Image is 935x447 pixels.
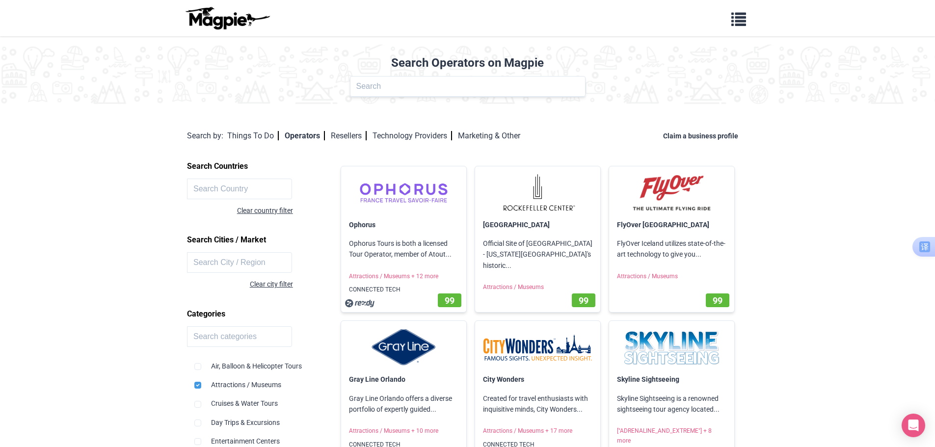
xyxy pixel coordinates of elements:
[6,56,929,70] h2: Search Operators on Magpie
[194,428,320,447] div: Entertainment Centers
[341,268,466,285] p: Attractions / Museums + 12 more
[285,131,325,140] a: Operators
[475,230,600,279] p: Official Site of [GEOGRAPHIC_DATA] - [US_STATE][GEOGRAPHIC_DATA]'s historic...
[579,295,588,306] span: 99
[194,409,320,428] div: Day Trips & Excursions
[187,179,292,199] input: Search Country
[349,174,458,211] img: Ophorus logo
[187,130,223,142] div: Search by:
[617,221,709,229] a: FlyOver [GEOGRAPHIC_DATA]
[341,230,466,268] p: Ophorus Tours is both a licensed Tour Operator, member of Atout...
[373,131,452,140] a: Technology Providers
[187,232,327,248] h2: Search Cities / Market
[187,279,293,289] div: Clear city filter
[341,281,466,298] p: CONNECTED TECH
[349,329,458,366] img: Gray Line Orlando logo
[458,131,520,140] a: Marketing & Other
[609,230,734,268] p: FlyOver Iceland utilizes state-of-the-art technology to give you...
[609,268,734,285] p: Attractions / Museums
[609,385,734,423] p: Skyline Sightseeing is a renowned sightseeing tour agency located...
[187,306,327,322] h2: Categories
[227,131,279,140] a: Things To Do
[194,390,320,409] div: Cruises & Water Tours
[617,329,726,366] img: Skyline Sightseeing logo
[617,174,726,211] img: FlyOver Iceland logo
[349,375,405,383] a: Gray Line Orlando
[194,353,320,371] div: Air, Balloon & Helicopter Tours
[187,205,293,216] div: Clear country filter
[475,385,600,423] p: Created for travel enthusiasts with inquisitive minds, City Wonders...
[341,385,466,423] p: Gray Line Orlando offers a diverse portfolio of expertly guided...
[187,158,327,175] h2: Search Countries
[445,295,454,306] span: 99
[663,132,742,140] a: Claim a business profile
[617,375,679,383] a: Skyline Sightseeing
[345,298,374,308] img: nqlimdq2sxj4qjvnmsjn.svg
[713,295,722,306] span: 99
[350,76,586,97] input: Search
[194,371,320,390] div: Attractions / Museums
[902,414,925,437] div: Open Intercom Messenger
[475,422,600,440] p: Attractions / Museums + 17 more
[483,329,592,366] img: City Wonders logo
[483,174,592,211] img: Rockefeller Center logo
[183,6,271,30] img: logo-ab69f6fb50320c5b225c76a69d11143b.png
[475,279,600,296] p: Attractions / Museums
[349,221,375,229] a: Ophorus
[187,252,292,273] input: Search City / Region
[187,326,292,347] input: Search categories
[483,375,524,383] a: City Wonders
[483,221,550,229] a: [GEOGRAPHIC_DATA]
[341,422,466,440] p: Attractions / Museums + 10 more
[331,131,367,140] a: Resellers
